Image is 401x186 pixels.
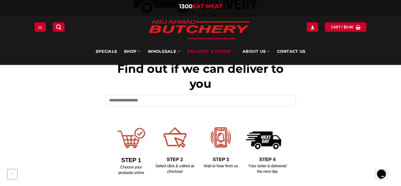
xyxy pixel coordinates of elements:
[307,22,318,31] a: Login
[117,62,284,91] span: Find out if we can deliver to you
[325,22,366,31] a: View cart
[96,38,117,65] a: Specials
[7,169,18,180] button: Go to top
[192,3,222,10] span: EAT MEAT
[374,161,395,180] iframe: chat widget
[243,38,270,65] a: About Us
[179,3,222,10] a: 1300EAT MEAT
[277,38,305,65] a: Contact Us
[187,38,236,65] a: Delivery & Pickup
[35,22,46,31] a: Menu
[147,38,180,65] a: Wholesale
[344,24,346,30] span: $
[124,38,140,65] a: SHOP
[144,16,255,38] img: Abu Ahmad Butchery
[344,25,354,29] bdi: 0.00
[106,120,296,178] img: Delivery Options
[331,24,353,30] span: Cart /
[53,22,65,31] a: Search
[179,3,192,10] span: 1300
